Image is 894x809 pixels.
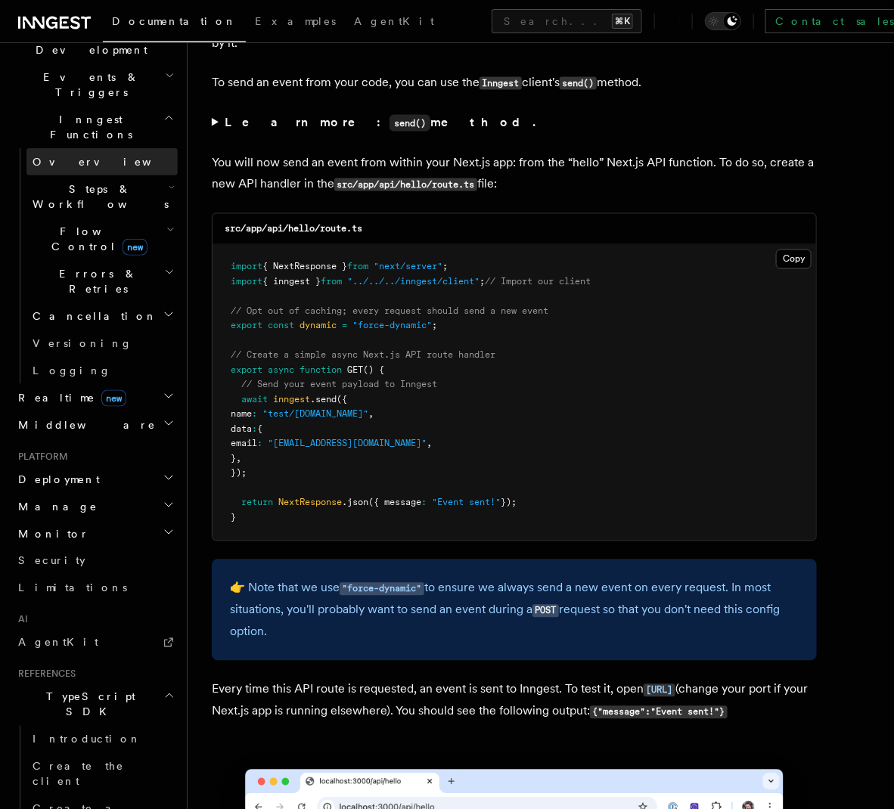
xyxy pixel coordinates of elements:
[26,266,164,296] span: Errors & Retries
[12,547,178,575] a: Security
[12,106,178,148] button: Inngest Functions
[12,384,178,411] button: Realtimenew
[12,520,178,547] button: Monitor
[26,175,178,218] button: Steps & Workflows
[560,77,597,90] code: send()
[231,321,262,331] span: export
[590,706,728,719] code: {"message":"Event sent!"}
[12,451,68,463] span: Platform
[236,454,241,464] span: ,
[368,497,421,508] span: ({ message
[310,395,337,405] span: .send
[252,424,257,435] span: :
[300,365,342,376] span: function
[374,262,442,272] span: "next/server"
[501,497,517,508] span: });
[225,224,362,234] code: src/app/api/hello/route.ts
[442,262,448,272] span: ;
[18,582,127,594] span: Limitations
[212,679,817,723] p: Every time this API route is requested, an event is sent to Inngest. To test it, open (change you...
[347,365,363,376] span: GET
[255,15,336,27] span: Examples
[241,380,437,390] span: // Send your event payload to Inngest
[257,424,262,435] span: {
[354,15,434,27] span: AgentKit
[432,321,437,331] span: ;
[231,439,257,449] span: email
[268,365,294,376] span: async
[246,5,345,41] a: Examples
[262,262,347,272] span: { NextResponse }
[480,77,522,90] code: Inngest
[612,14,633,29] kbd: ⌘K
[340,581,424,595] a: "force-dynamic"
[12,499,98,514] span: Manage
[347,277,480,287] span: "../../../inngest/client"
[492,9,642,33] button: Search...⌘K
[12,668,76,680] span: References
[390,115,430,132] code: send()
[101,390,126,407] span: new
[123,239,147,256] span: new
[212,152,817,195] p: You will now send an event from within your Next.js app: from the “hello” Next.js API function. T...
[257,439,262,449] span: :
[230,578,799,643] p: 👉 Note that we use to ensure we always send a new event on every request. In most situations, you...
[231,277,262,287] span: import
[352,321,432,331] span: "force-dynamic"
[340,583,424,596] code: "force-dynamic"
[26,181,169,212] span: Steps & Workflows
[262,277,321,287] span: { inngest }
[12,27,165,57] span: Local Development
[33,761,124,788] span: Create the client
[231,365,262,376] span: export
[33,156,188,168] span: Overview
[26,726,178,753] a: Introduction
[33,364,111,377] span: Logging
[33,337,132,349] span: Versioning
[12,411,178,439] button: Middleware
[347,262,368,272] span: from
[241,497,273,508] span: return
[776,250,812,269] button: Copy
[26,308,157,324] span: Cancellation
[231,454,236,464] span: }
[268,321,294,331] span: const
[345,5,443,41] a: AgentKit
[12,472,100,487] span: Deployment
[26,330,178,357] a: Versioning
[262,409,368,420] span: "test/[DOMAIN_NAME]"
[273,395,310,405] span: inngest
[225,115,539,129] strong: Learn more: method.
[342,497,368,508] span: .json
[103,5,246,42] a: Documentation
[342,321,347,331] span: =
[427,439,432,449] span: ,
[363,365,384,376] span: () {
[12,70,165,100] span: Events & Triggers
[231,262,262,272] span: import
[231,468,247,479] span: });
[421,497,427,508] span: :
[12,21,178,64] button: Local Development
[368,409,374,420] span: ,
[278,497,342,508] span: NextResponse
[644,684,675,697] code: [URL]
[12,690,163,720] span: TypeScript SDK
[18,555,85,567] span: Security
[268,439,427,449] span: "[EMAIL_ADDRESS][DOMAIN_NAME]"
[12,493,178,520] button: Manage
[644,682,675,696] a: [URL]
[212,72,817,94] p: To send an event from your code, you can use the client's method.
[485,277,591,287] span: // Import our client
[12,112,163,142] span: Inngest Functions
[12,417,156,432] span: Middleware
[112,15,237,27] span: Documentation
[334,178,477,191] code: src/app/api/hello/route.ts
[12,575,178,602] a: Limitations
[212,112,817,134] summary: Learn more:send()method.
[705,12,741,30] button: Toggle dark mode
[532,605,559,618] code: POST
[241,395,268,405] span: await
[26,218,178,260] button: Flow Controlnew
[231,350,495,361] span: // Create a simple async Next.js API route handler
